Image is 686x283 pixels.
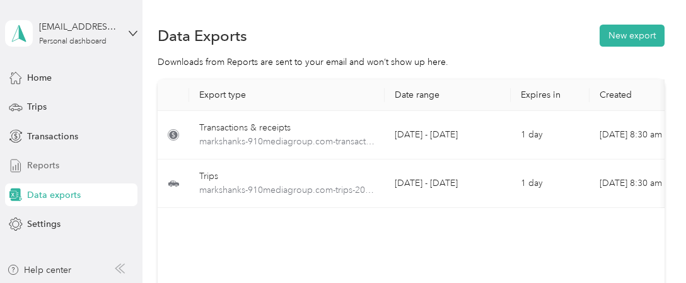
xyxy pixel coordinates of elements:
span: markshanks-910mediagroup.com-transactions-2025-08-01-2025-08-28.xlsx [199,135,375,149]
span: Home [27,71,52,84]
span: Reports [27,159,59,172]
div: Downloads from Reports are sent to your email and won’t show up here. [158,55,664,69]
div: [EMAIL_ADDRESS][DOMAIN_NAME] [39,20,118,33]
th: Date range [385,79,511,111]
h1: Data Exports [158,29,247,42]
div: Transactions & receipts [199,121,375,135]
span: Transactions [27,130,78,143]
iframe: Everlance-gr Chat Button Frame [615,212,686,283]
span: markshanks-910mediagroup.com-trips-2025-08-01-2025-08-28.xlsx [199,183,375,197]
button: Help center [7,263,71,277]
span: Trips [27,100,47,113]
td: 1 day [511,159,590,208]
td: 1 day [511,111,590,159]
td: [DATE] - [DATE] [385,159,511,208]
span: Settings [27,217,61,231]
div: Personal dashboard [39,38,107,45]
th: Export type [189,79,385,111]
td: [DATE] - [DATE] [385,111,511,159]
button: New export [600,25,665,47]
div: Trips [199,170,375,183]
th: Expires in [511,79,590,111]
span: Data exports [27,188,81,202]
